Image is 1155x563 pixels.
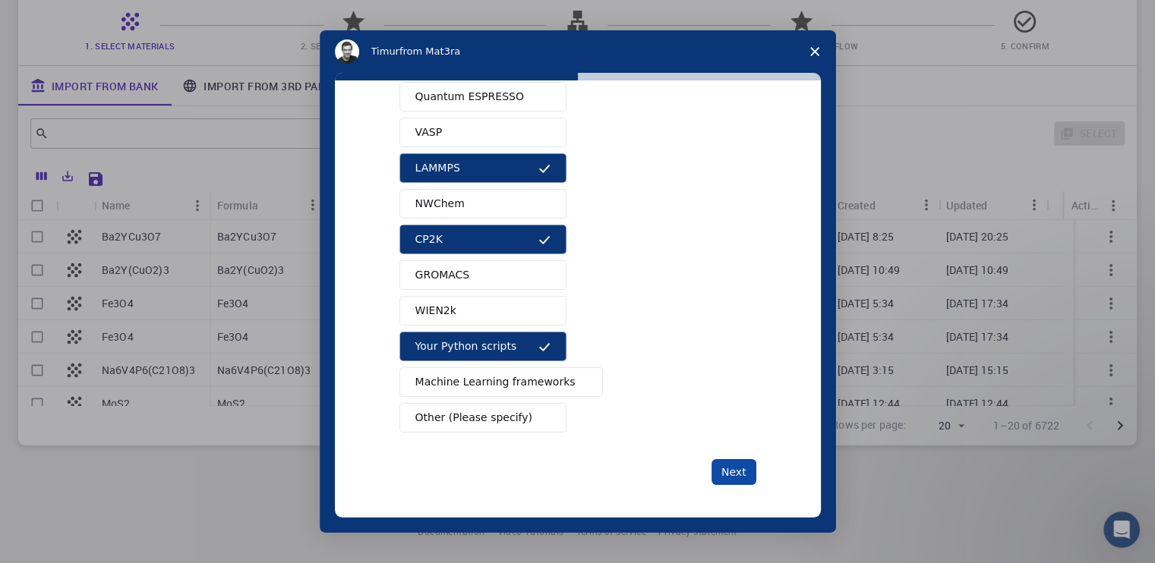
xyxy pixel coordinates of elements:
button: Your Python scripts [399,332,566,361]
span: Machine Learning frameworks [415,374,576,390]
button: GROMACS [399,260,566,290]
button: Next [712,459,756,485]
span: WIEN2k [415,303,456,319]
button: Quantum ESPRESSO [399,82,566,112]
span: from Mat3ra [399,46,460,57]
img: Profile image for Timur [335,39,359,64]
button: LAMMPS [399,153,566,183]
span: LAMMPS [415,160,460,176]
button: CP2K [399,225,566,254]
span: Your Python scripts [415,338,517,354]
span: Quantum ESPRESSO [415,89,524,105]
span: GROMACS [415,267,470,283]
button: Other (Please specify) [399,403,566,432]
span: VASP [415,124,443,140]
span: Other (Please specify) [415,410,532,426]
button: Machine Learning frameworks [399,367,604,397]
button: VASP [399,118,566,147]
span: CP2K [415,231,443,247]
span: Close survey [794,30,836,73]
span: الدعم [9,11,43,24]
button: WIEN2k [399,296,566,326]
button: NWChem [399,189,566,219]
span: NWChem [415,196,465,212]
span: Timur [371,46,399,57]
